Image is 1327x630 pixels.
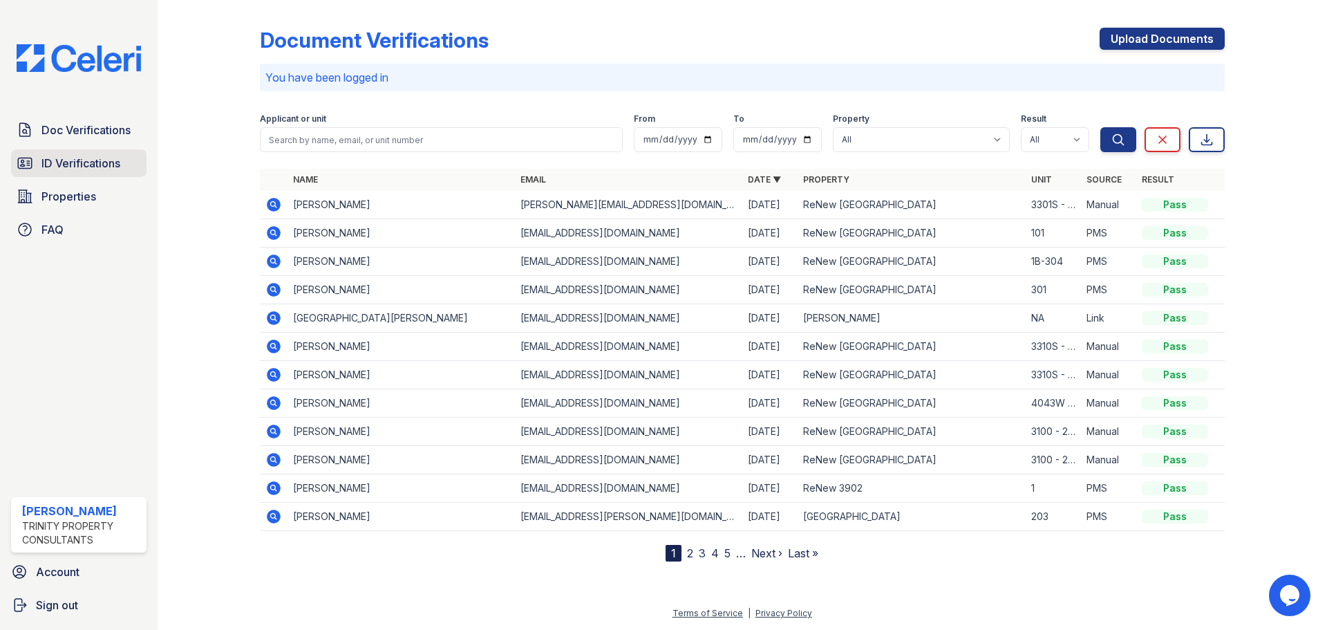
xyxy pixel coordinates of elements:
td: [PERSON_NAME] [288,191,515,219]
span: FAQ [41,221,64,238]
td: NA [1026,304,1081,333]
td: [DATE] [742,418,798,446]
td: PMS [1081,248,1136,276]
td: [DATE] [742,446,798,474]
td: Manual [1081,361,1136,389]
td: [PERSON_NAME] [798,304,1025,333]
div: Pass [1142,340,1208,353]
td: ReNew [GEOGRAPHIC_DATA] [798,389,1025,418]
td: [DATE] [742,474,798,503]
div: Pass [1142,510,1208,524]
td: [GEOGRAPHIC_DATA][PERSON_NAME] [288,304,515,333]
a: Last » [788,546,818,560]
td: [DATE] [742,219,798,248]
td: [DATE] [742,389,798,418]
td: [EMAIL_ADDRESS][DOMAIN_NAME] [515,248,742,276]
td: 1B-304 [1026,248,1081,276]
span: Sign out [36,597,78,613]
img: CE_Logo_Blue-a8612792a0a2168367f1c8372b55b34899dd931a85d93a1a3d3e32e68fde9ad4.png [6,44,152,72]
a: 2 [687,546,693,560]
label: To [733,113,744,124]
td: 3100 - 201 [1026,418,1081,446]
a: Property [803,174,849,185]
a: Privacy Policy [755,608,812,618]
td: 3310S - 201 [1026,361,1081,389]
div: | [748,608,751,618]
td: Link [1081,304,1136,333]
a: Upload Documents [1100,28,1225,50]
div: Pass [1142,198,1208,212]
td: PMS [1081,474,1136,503]
div: Pass [1142,481,1208,495]
td: [PERSON_NAME] [288,361,515,389]
iframe: chat widget [1269,575,1313,616]
td: ReNew [GEOGRAPHIC_DATA] [798,248,1025,276]
td: [DATE] [742,191,798,219]
td: [PERSON_NAME] [288,389,515,418]
input: Search by name, email, or unit number [260,127,623,152]
td: [GEOGRAPHIC_DATA] [798,503,1025,531]
td: ReNew [GEOGRAPHIC_DATA] [798,361,1025,389]
td: [PERSON_NAME] [288,333,515,361]
td: [DATE] [742,276,798,304]
a: Sign out [6,591,152,619]
label: Property [833,113,869,124]
a: Terms of Service [672,608,743,618]
td: ReNew [GEOGRAPHIC_DATA] [798,219,1025,248]
a: Doc Verifications [11,116,147,144]
td: Manual [1081,191,1136,219]
td: [DATE] [742,248,798,276]
a: Properties [11,183,147,210]
td: [EMAIL_ADDRESS][DOMAIN_NAME] [515,219,742,248]
td: ReNew 3902 [798,474,1025,503]
td: 301 [1026,276,1081,304]
td: ReNew [GEOGRAPHIC_DATA] [798,276,1025,304]
a: Date ▼ [748,174,781,185]
a: 4 [711,546,719,560]
td: Manual [1081,333,1136,361]
td: [EMAIL_ADDRESS][DOMAIN_NAME] [515,389,742,418]
label: From [634,113,655,124]
a: FAQ [11,216,147,243]
td: [DATE] [742,503,798,531]
td: [EMAIL_ADDRESS][DOMAIN_NAME] [515,304,742,333]
td: PMS [1081,503,1136,531]
td: [PERSON_NAME] [288,418,515,446]
td: [DATE] [742,333,798,361]
td: [PERSON_NAME] [288,474,515,503]
td: [PERSON_NAME][EMAIL_ADDRESS][DOMAIN_NAME] [515,191,742,219]
td: Manual [1081,446,1136,474]
td: PMS [1081,276,1136,304]
td: [EMAIL_ADDRESS][DOMAIN_NAME] [515,418,742,446]
a: 5 [724,546,731,560]
td: [PERSON_NAME] [288,503,515,531]
div: Pass [1142,254,1208,268]
span: … [736,545,746,562]
span: Properties [41,188,96,205]
td: [EMAIL_ADDRESS][DOMAIN_NAME] [515,361,742,389]
td: Manual [1081,389,1136,418]
a: Name [293,174,318,185]
div: [PERSON_NAME] [22,503,141,519]
label: Result [1021,113,1046,124]
td: ReNew [GEOGRAPHIC_DATA] [798,333,1025,361]
td: 4043W - 102 [1026,389,1081,418]
td: 3100 - 201 [1026,446,1081,474]
td: [PERSON_NAME] [288,276,515,304]
p: You have been logged in [265,69,1219,86]
td: Manual [1081,418,1136,446]
div: Pass [1142,453,1208,467]
a: Account [6,558,152,586]
a: Next › [751,546,782,560]
div: Pass [1142,283,1208,297]
td: 1 [1026,474,1081,503]
span: Account [36,564,79,580]
td: [PERSON_NAME] [288,219,515,248]
td: ReNew [GEOGRAPHIC_DATA] [798,446,1025,474]
td: 3301S - 204 [1026,191,1081,219]
td: [EMAIL_ADDRESS][DOMAIN_NAME] [515,446,742,474]
td: [EMAIL_ADDRESS][DOMAIN_NAME] [515,276,742,304]
a: ID Verifications [11,149,147,177]
div: Pass [1142,311,1208,325]
div: 1 [666,545,681,562]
